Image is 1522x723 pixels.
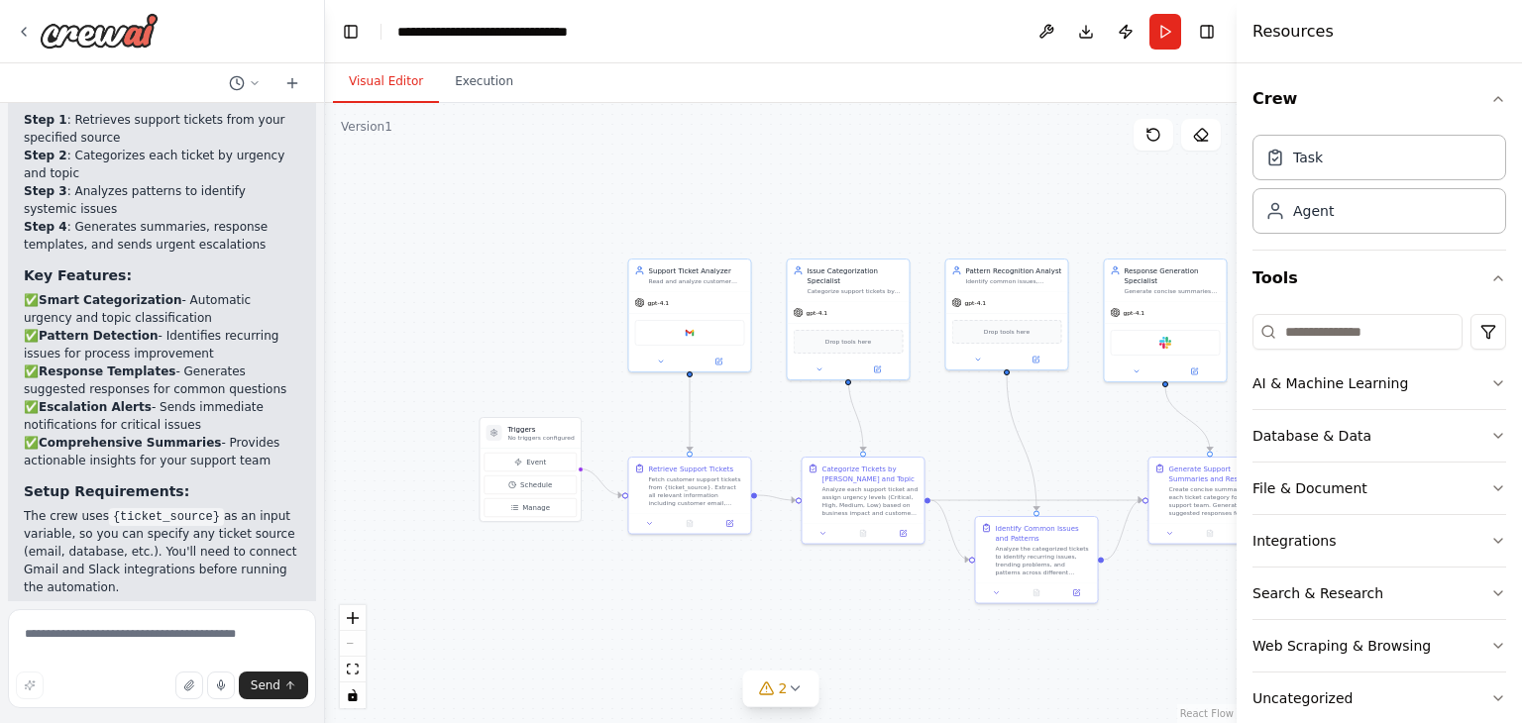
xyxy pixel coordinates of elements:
[966,277,1062,285] div: Identify common issues, trending problems, and patterns across support tickets to help improve pr...
[175,671,203,699] button: Upload files
[24,184,67,198] strong: Step 3
[996,545,1092,576] div: Analyze the categorized tickets to identify recurring issues, trending problems, and patterns acr...
[1252,358,1506,409] button: AI & Machine Learning
[276,71,308,95] button: Start a new chat
[341,119,392,135] div: Version 1
[849,363,906,375] button: Open in side panel
[945,258,1069,370] div: Pattern Recognition AnalystIdentify common issues, trending problems, and patterns across support...
[743,671,819,707] button: 2
[802,457,925,545] div: Categorize Tickets by [PERSON_NAME] and TopicAnalyze each support ticket and assign urgency level...
[24,507,300,596] p: The crew uses as an input variable, so you can specify any ticket source (email, database, etc.)....
[24,113,67,127] strong: Step 1
[109,508,224,526] code: {ticket_source}
[1252,568,1506,619] button: Search & Research
[1293,148,1323,167] div: Task
[526,458,546,467] span: Event
[340,605,366,708] div: React Flow controls
[1252,636,1431,656] div: Web Scraping & Browsing
[1252,515,1506,567] button: Integrations
[485,498,577,517] button: Manage
[1252,127,1506,250] div: Crew
[1252,688,1353,708] div: Uncategorized
[508,424,575,434] h3: Triggers
[520,480,552,490] span: Schedule
[1159,337,1171,349] img: Slack
[1189,528,1231,540] button: No output available
[24,149,67,162] strong: Step 2
[39,329,159,343] strong: Pattern Detection
[480,417,582,522] div: TriggersNo triggers configuredEventScheduleManage
[1252,71,1506,127] button: Crew
[712,518,746,530] button: Open in side panel
[24,483,189,499] strong: Setup Requirements:
[340,657,366,682] button: fit view
[340,682,366,708] button: toggle interactivity
[39,400,152,414] strong: Escalation Alerts
[508,434,575,442] p: No triggers configured
[1148,457,1272,545] div: Generate Support Summaries and ResponsesCreate concise summaries for each ticket category for the...
[1252,478,1367,498] div: File & Document
[39,364,175,378] strong: Response Templates
[1252,620,1506,671] button: Web Scraping & Browsing
[1252,373,1408,393] div: AI & Machine Learning
[1169,464,1265,483] div: Generate Support Summaries and Responses
[1193,18,1221,46] button: Hide right sidebar
[975,516,1099,604] div: Identify Common Issues and PatternsAnalyze the categorized tickets to identify recurring issues, ...
[24,267,132,283] strong: Key Features:
[628,457,752,535] div: Retrieve Support TicketsFetch customer support tickets from {ticket_source}. Extract all relevant...
[930,495,1142,505] g: Edge from 9fc6d44b-0224-4e1d-b8b3-96090bef185c to 85020098-4bd1-4714-89f7-40ad72bfc6b1
[669,518,710,530] button: No output available
[39,293,181,307] strong: Smart Categorization
[239,671,308,699] button: Send
[1104,495,1142,565] g: Edge from b4f58691-88f8-473a-82d9-3067e0e20870 to 85020098-4bd1-4714-89f7-40ad72bfc6b1
[221,71,269,95] button: Switch to previous chat
[24,291,300,469] p: ✅ - Automatic urgency and topic classification ✅ - Identifies recurring issues for process improv...
[1125,265,1221,285] div: Response Generation Specialist
[808,265,904,285] div: Issue Categorization Specialist
[1016,587,1057,599] button: No output available
[648,299,670,307] span: gpt-4.1
[628,258,752,372] div: Support Ticket AnalyzerRead and analyze customer support tickets from {ticket_source}, extracting...
[397,22,620,42] nav: breadcrumb
[485,475,577,494] button: Schedule
[684,327,696,339] img: Google gmail
[522,503,550,513] span: Manage
[1252,20,1334,44] h4: Resources
[825,337,871,347] span: Drop tools here
[24,220,67,234] strong: Step 4
[337,18,365,46] button: Hide left sidebar
[1169,485,1265,517] div: Create concise summaries for each ticket category for the support team. Generate suggested respon...
[1002,374,1041,510] g: Edge from 410d23d8-6843-410e-add9-efb5e949d169 to b4f58691-88f8-473a-82d9-3067e0e20870
[649,265,745,275] div: Support Ticket Analyzer
[24,147,300,182] li: : Categorizes each ticket by urgency and topic
[24,218,300,254] li: : Generates summaries, response templates, and sends urgent escalations
[685,376,695,451] g: Edge from 422ef700-9514-44ae-8818-53787348f39a to 904e43d9-4961-4a20-ae8e-514720793582
[40,13,159,49] img: Logo
[580,464,622,500] g: Edge from triggers to 904e43d9-4961-4a20-ae8e-514720793582
[333,61,439,103] button: Visual Editor
[691,356,747,367] button: Open in side panel
[1293,201,1334,221] div: Agent
[1059,587,1093,599] button: Open in side panel
[996,523,1092,543] div: Identify Common Issues and Patterns
[1104,258,1228,382] div: Response Generation SpecialistGenerate concise summaries for the support team, create suggested r...
[1252,531,1336,551] div: Integrations
[822,485,919,517] div: Analyze each support ticket and assign urgency levels (Critical, High, Medium, Low) based on busi...
[24,111,300,147] li: : Retrieves support tickets from your specified source
[439,61,529,103] button: Execution
[1124,309,1145,317] span: gpt-4.1
[1008,354,1064,365] button: Open in side panel
[966,265,1062,275] div: Pattern Recognition Analyst
[1180,708,1234,719] a: React Flow attribution
[1166,365,1223,377] button: Open in side panel
[1252,463,1506,514] button: File & Document
[757,490,796,505] g: Edge from 904e43d9-4961-4a20-ae8e-514720793582 to 9fc6d44b-0224-4e1d-b8b3-96090bef185c
[807,309,828,317] span: gpt-4.1
[1160,386,1215,451] g: Edge from 15dd4766-7d1e-48cc-9d81-1d7689f09e15 to 85020098-4bd1-4714-89f7-40ad72bfc6b1
[649,277,745,285] div: Read and analyze customer support tickets from {ticket_source}, extracting key information includ...
[930,495,969,565] g: Edge from 9fc6d44b-0224-4e1d-b8b3-96090bef185c to b4f58691-88f8-473a-82d9-3067e0e20870
[787,258,911,380] div: Issue Categorization SpecialistCategorize support tickets by urgency level (Critical, High, Mediu...
[485,453,577,471] button: Event
[24,182,300,218] li: : Analyzes patterns to identify systemic issues
[39,436,221,450] strong: Comprehensive Summaries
